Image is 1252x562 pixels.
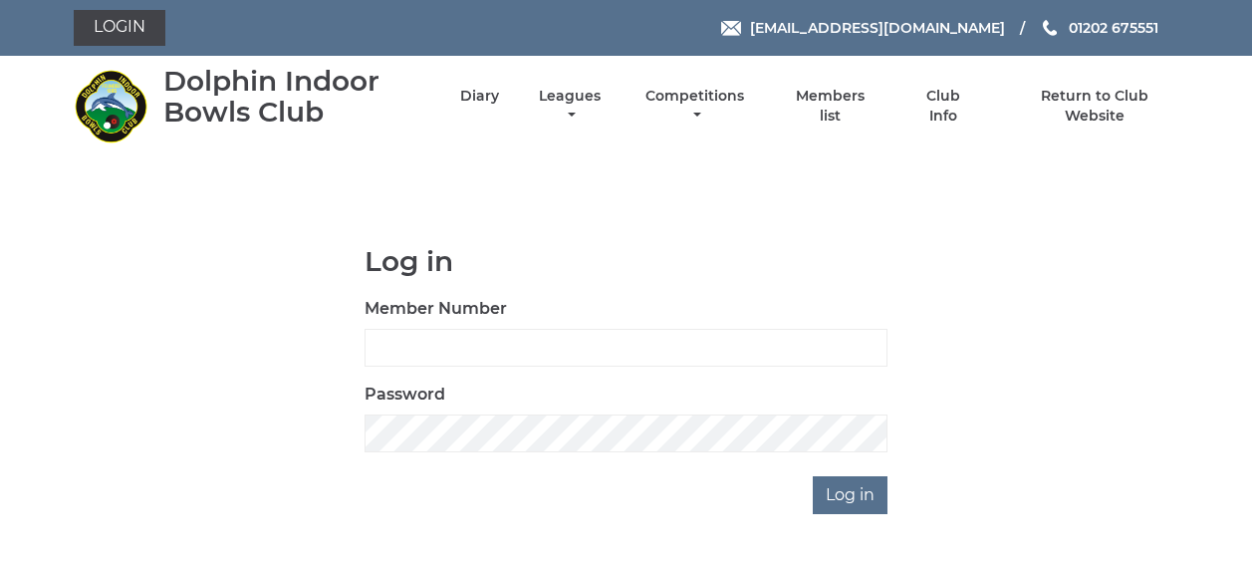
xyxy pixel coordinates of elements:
[721,17,1005,39] a: Email [EMAIL_ADDRESS][DOMAIN_NAME]
[460,87,499,106] a: Diary
[813,476,887,514] input: Log in
[1043,20,1057,36] img: Phone us
[750,19,1005,37] span: [EMAIL_ADDRESS][DOMAIN_NAME]
[365,246,887,277] h1: Log in
[1040,17,1158,39] a: Phone us 01202 675551
[1069,19,1158,37] span: 01202 675551
[365,383,445,407] label: Password
[641,87,750,126] a: Competitions
[534,87,606,126] a: Leagues
[1010,87,1178,126] a: Return to Club Website
[721,21,741,36] img: Email
[365,297,507,321] label: Member Number
[163,66,425,128] div: Dolphin Indoor Bowls Club
[74,69,148,143] img: Dolphin Indoor Bowls Club
[74,10,165,46] a: Login
[911,87,976,126] a: Club Info
[784,87,876,126] a: Members list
